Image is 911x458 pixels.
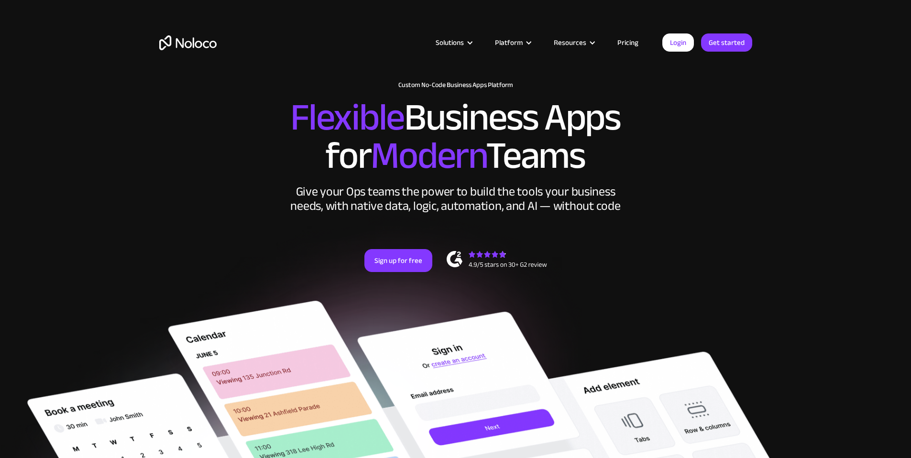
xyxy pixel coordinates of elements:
[542,36,605,49] div: Resources
[495,36,523,49] div: Platform
[554,36,586,49] div: Resources
[483,36,542,49] div: Platform
[662,33,694,52] a: Login
[159,35,217,50] a: home
[288,185,623,213] div: Give your Ops teams the power to build the tools your business needs, with native data, logic, au...
[364,249,432,272] a: Sign up for free
[290,82,404,153] span: Flexible
[159,98,752,175] h2: Business Apps for Teams
[424,36,483,49] div: Solutions
[701,33,752,52] a: Get started
[605,36,650,49] a: Pricing
[371,120,486,191] span: Modern
[436,36,464,49] div: Solutions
